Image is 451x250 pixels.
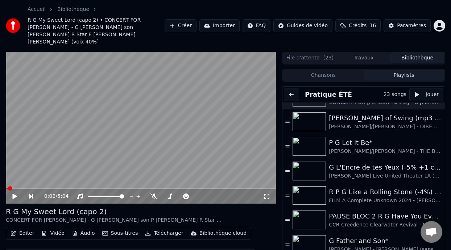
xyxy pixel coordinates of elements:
button: Crédits16 [335,19,381,32]
button: Chansons [283,70,364,80]
button: Importer [199,19,240,32]
a: Bibliothèque [57,6,89,13]
div: Paramètres [397,22,426,29]
button: Bibliothèque [390,53,444,63]
button: Jouer [409,88,443,101]
nav: breadcrumb [28,6,165,46]
a: Ouvrir le chat [421,221,442,243]
span: R G My Sweet Lord (capo 2) • CONCERT FOR [PERSON_NAME] - G [PERSON_NAME] son [PERSON_NAME] R Star... [28,17,165,46]
div: [PERSON_NAME] of Swing (mp3 sans voix ni guitares à TESTER) [329,113,442,123]
button: Guides de vidéo [273,19,332,32]
button: File d'attente [283,53,337,63]
button: Pratique ÉTÉ [302,89,355,100]
button: Éditer [8,228,37,238]
button: Travaux [337,53,390,63]
div: R G My Sweet Lord (capo 2) [6,207,223,217]
button: Créer [165,19,196,32]
div: PAUSE BLOC 2 R G Have You Ever Seen the Rain ON DANSE [329,211,442,221]
div: 23 songs [384,91,406,98]
div: [PERSON_NAME]/[PERSON_NAME] - THE BEATLES (sans voix) [329,148,442,155]
button: Sous-titres [99,228,141,238]
button: Audio [69,228,98,238]
span: 0:02 [44,193,55,200]
div: CONCERT FOR [PERSON_NAME] - G [PERSON_NAME] son P [PERSON_NAME] R Star E [PERSON_NAME] [PERSON_NA... [6,217,223,224]
span: 16 [369,22,376,29]
div: CCR Creedence Clearwater Revival - ROCKSMITH [329,221,442,229]
div: FILM A Complete Unknown 2024 - [PERSON_NAME] [PERSON_NAME] 32%) [329,197,442,204]
div: G L'Encre de tes Yeux (-5% +1 capo 3) [329,162,442,172]
button: Playlists [364,70,444,80]
button: Paramètres [384,19,431,32]
a: Accueil [28,6,46,13]
button: FAQ [243,19,270,32]
span: ( 23 ) [323,54,334,62]
div: [PERSON_NAME]/[PERSON_NAME] - DIRE STRAITS Live 1978 (-10% pratique) [329,123,442,130]
button: Télécharger [142,228,186,238]
button: Vidéo [38,228,67,238]
span: 5:04 [57,193,69,200]
div: / [44,193,62,200]
img: youka [6,18,20,33]
div: R P G Like a Rolling Stone (-4%) ON DANSE [329,187,442,197]
div: P G Let it Be* [329,138,442,148]
div: [PERSON_NAME] Live United Theater LA (sans voix) [329,172,442,180]
div: Bibliothèque cloud [199,230,247,237]
div: G Father and Son* [329,236,442,246]
span: Crédits [349,22,367,29]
